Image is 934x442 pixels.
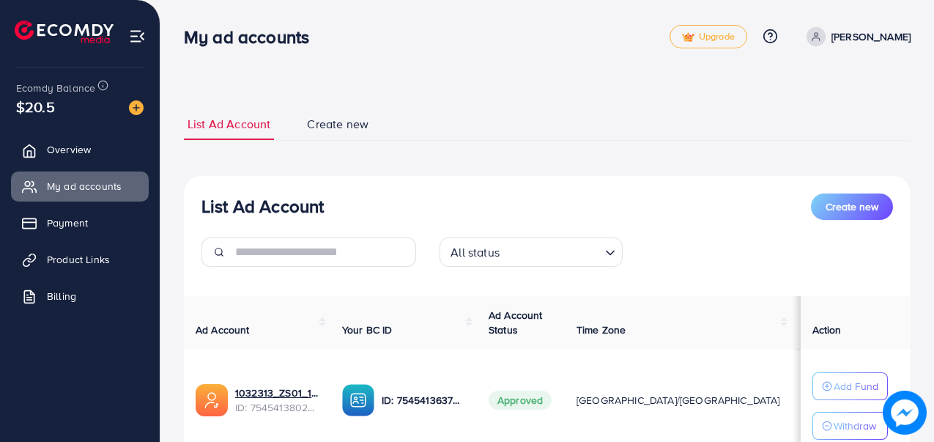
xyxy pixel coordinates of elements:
span: Your BC ID [342,323,393,337]
span: Billing [47,289,76,303]
p: [PERSON_NAME] [831,28,911,45]
h3: My ad accounts [184,26,321,48]
span: $20.5 [16,96,55,117]
input: Search for option [504,239,599,263]
span: Overview [47,142,91,157]
button: Add Fund [812,372,888,400]
div: Search for option [440,237,623,267]
span: Time Zone [577,323,626,337]
span: List Ad Account [188,116,270,133]
span: My ad accounts [47,179,122,194]
a: Payment [11,208,149,237]
div: <span class='underline'>1032313_ZS01_1756803577036</span></br>7545413802670456849 [235,386,319,416]
a: Product Links [11,245,149,274]
span: Upgrade [682,32,735,43]
h3: List Ad Account [201,196,324,217]
img: ic-ads-acc.e4c84228.svg [196,384,228,416]
span: Create new [826,199,878,214]
button: Create new [811,194,893,220]
img: menu [129,28,146,45]
span: Product Links [47,252,110,267]
a: [PERSON_NAME] [801,27,911,46]
p: Add Fund [834,377,878,395]
img: image [883,391,926,434]
span: ID: 7545413802670456849 [235,400,319,415]
a: tickUpgrade [670,25,747,48]
img: tick [682,32,694,43]
span: Ecomdy Balance [16,81,95,95]
span: Payment [47,216,88,230]
img: logo [15,21,114,43]
a: 1032313_ZS01_1756803577036 [235,386,319,400]
img: image [129,100,144,115]
span: All status [448,242,503,263]
span: Ad Account [196,323,250,337]
span: Approved [489,391,552,410]
p: ID: 7545413637955911696 [382,391,465,409]
a: Billing [11,281,149,311]
a: My ad accounts [11,172,149,201]
img: ic-ba-acc.ded83a64.svg [342,384,374,416]
span: Create new [307,116,368,133]
button: Withdraw [812,412,888,440]
span: Ad Account Status [489,308,543,337]
span: Action [812,323,842,337]
p: Withdraw [834,417,876,435]
a: Overview [11,135,149,164]
span: [GEOGRAPHIC_DATA]/[GEOGRAPHIC_DATA] [577,393,780,408]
